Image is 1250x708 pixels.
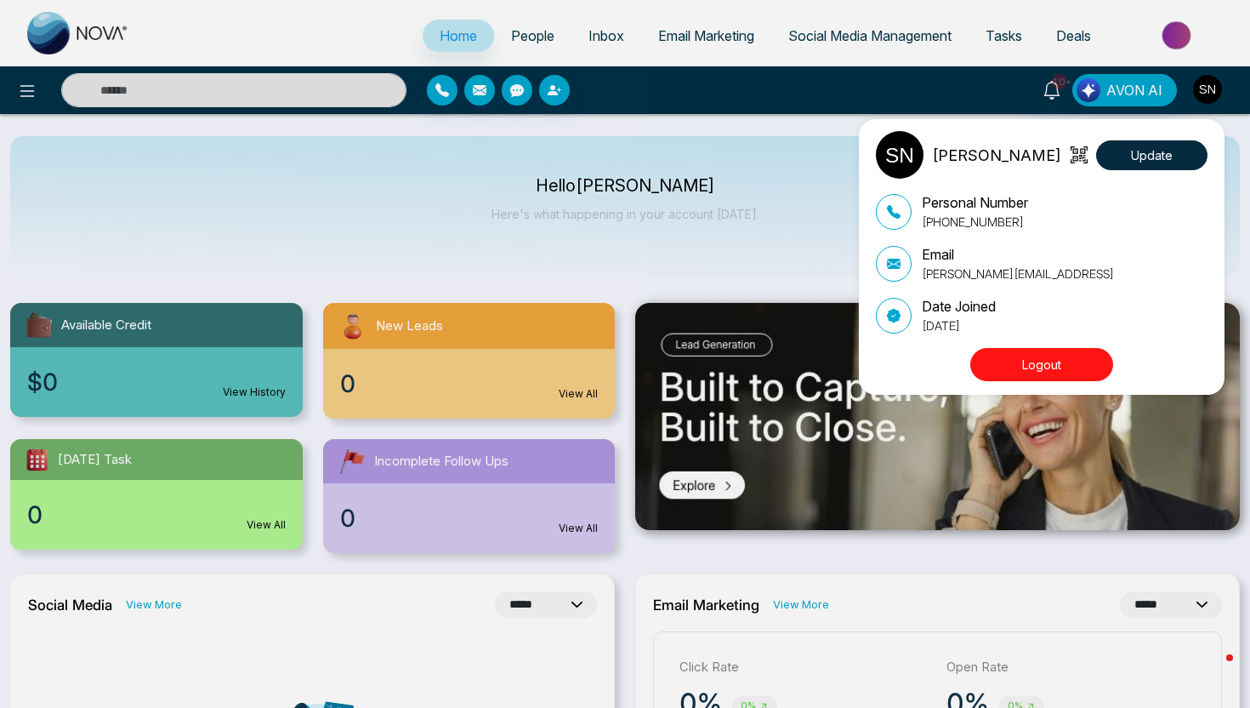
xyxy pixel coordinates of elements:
iframe: Intercom live chat [1192,650,1233,691]
p: Personal Number [922,192,1028,213]
button: Logout [970,348,1113,381]
p: [PHONE_NUMBER] [922,213,1028,231]
p: [DATE] [922,317,996,334]
p: [PERSON_NAME][EMAIL_ADDRESS] [922,265,1114,283]
p: Date Joined [922,296,996,317]
p: Email [922,244,1114,265]
p: [PERSON_NAME] [932,144,1061,167]
button: Update [1096,140,1207,170]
